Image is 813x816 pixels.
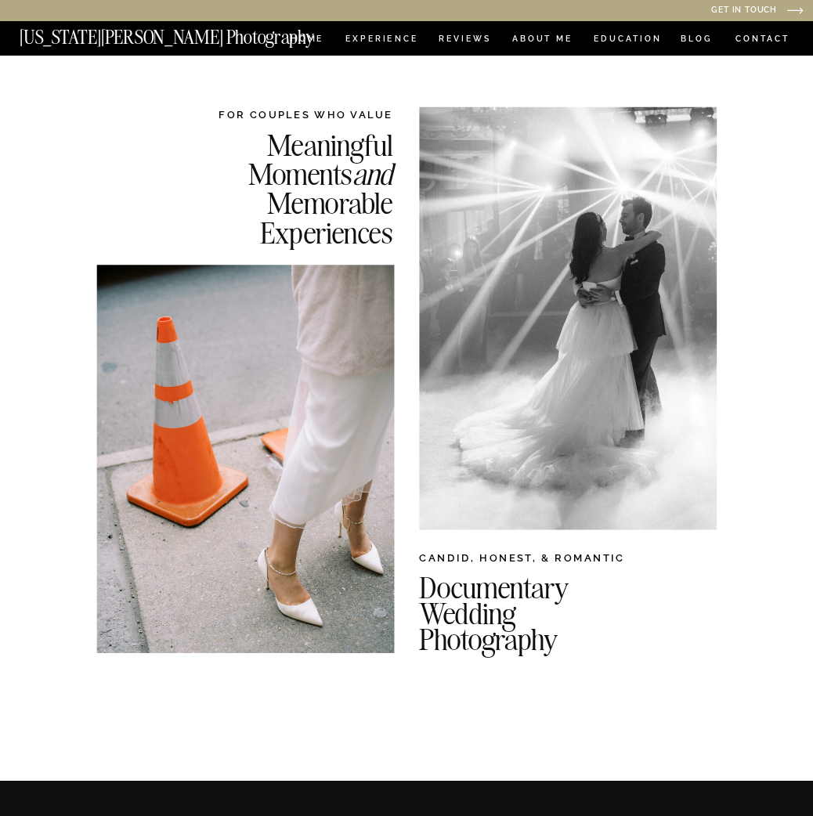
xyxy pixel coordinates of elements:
a: BLOG [680,34,713,46]
h2: Documentary Wedding Photography [419,575,777,643]
a: EDUCATION [592,34,663,46]
h2: CANDID, HONEST, & ROMANTIC [419,551,717,571]
a: REVIEWS [439,34,490,46]
a: HOME [288,34,327,46]
a: Get in Touch [573,6,777,16]
h2: Meaningful Moments Memorable Experiences [179,130,392,246]
a: Experience [345,34,417,46]
i: and [352,155,393,193]
a: CONTACT [735,31,791,46]
a: [US_STATE][PERSON_NAME] Photography [20,27,360,39]
a: ABOUT ME [511,34,573,46]
h2: FOR COUPLES WHO VALUE [179,107,392,121]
